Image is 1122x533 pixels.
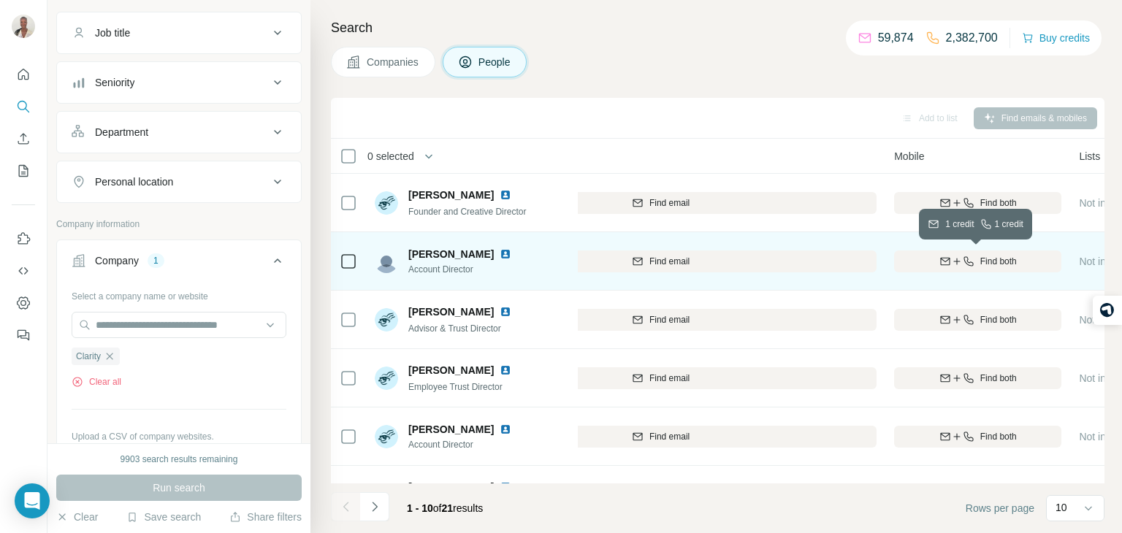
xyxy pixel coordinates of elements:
span: results [407,502,483,514]
span: People [478,55,512,69]
span: Account Director [408,263,529,276]
span: Companies [367,55,420,69]
button: Department [57,115,301,150]
button: Find both [894,309,1061,331]
p: 59,874 [878,29,914,47]
button: My lists [12,158,35,184]
button: Share filters [229,510,302,524]
p: 10 [1056,500,1067,515]
button: Find email [445,367,877,389]
button: Feedback [12,322,35,348]
div: Seniority [95,75,134,90]
span: Mobile [894,149,924,164]
span: [PERSON_NAME] [408,304,494,319]
button: Find email [445,309,877,331]
span: Find email [649,313,690,326]
button: Use Surfe on LinkedIn [12,226,35,252]
img: LinkedIn logo [500,189,511,201]
button: Personal location [57,164,301,199]
span: 1 - 10 [407,502,433,514]
div: Job title [95,26,130,40]
span: Find email [649,196,690,210]
span: of [433,502,442,514]
button: Find email [445,426,877,448]
span: [PERSON_NAME] [408,422,494,437]
button: Job title [57,15,301,50]
span: Find both [980,430,1017,443]
button: Clear [56,510,98,524]
span: Rows per page [966,501,1034,515]
button: Quick start [12,61,35,88]
img: Avatar [375,250,398,273]
div: Company [95,253,139,268]
span: [PERSON_NAME] [408,480,494,494]
img: LinkedIn logo [500,306,511,318]
span: [PERSON_NAME] [408,247,494,261]
button: Dashboard [12,290,35,316]
span: Account Director [408,438,529,451]
span: Find both [980,313,1017,326]
button: Clear all [72,375,121,388]
button: Find both [894,426,1061,448]
img: LinkedIn logo [500,364,511,376]
p: Upload a CSV of company websites. [72,430,286,443]
div: Select a company name or website [72,284,286,303]
p: Company information [56,218,302,231]
button: Company1 [57,243,301,284]
img: Avatar [12,15,35,38]
img: LinkedIn logo [500,423,511,435]
img: LinkedIn logo [500,481,511,493]
div: 9903 search results remaining [121,453,238,466]
span: Lists [1079,149,1100,164]
img: Avatar [375,425,398,448]
span: Employee Trust Director [408,382,503,392]
img: Avatar [375,367,398,390]
img: Avatar [375,191,398,215]
button: Save search [126,510,201,524]
button: Buy credits [1022,28,1090,48]
button: Enrich CSV [12,126,35,152]
span: Advisor & Trust Director [408,323,501,334]
span: Find email [649,430,690,443]
div: 1 [148,254,164,267]
span: Clarity [76,350,101,363]
p: 2,382,700 [946,29,998,47]
button: Find both [894,250,1061,272]
div: Open Intercom Messenger [15,483,50,518]
span: Founder and Creative Director [408,207,526,217]
span: Find both [980,196,1017,210]
button: Navigate to next page [360,492,389,521]
button: Find both [894,367,1061,389]
img: LinkedIn logo [500,248,511,260]
span: Find both [980,372,1017,385]
button: Seniority [57,65,301,100]
img: Avatar [375,308,398,331]
button: Use Surfe API [12,258,35,284]
button: Find email [445,250,877,272]
span: [PERSON_NAME] [408,188,494,202]
div: Department [95,125,148,139]
span: Find email [649,255,690,268]
span: 21 [442,502,454,514]
h4: Search [331,18,1104,38]
span: 0 selected [367,149,414,164]
img: Avatar [375,483,398,507]
span: Find email [649,372,690,385]
span: Find both [980,255,1017,268]
div: Personal location [95,175,173,189]
button: Find email [445,192,877,214]
button: Search [12,93,35,120]
span: [PERSON_NAME] [408,363,494,377]
button: Find both [894,192,1061,214]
